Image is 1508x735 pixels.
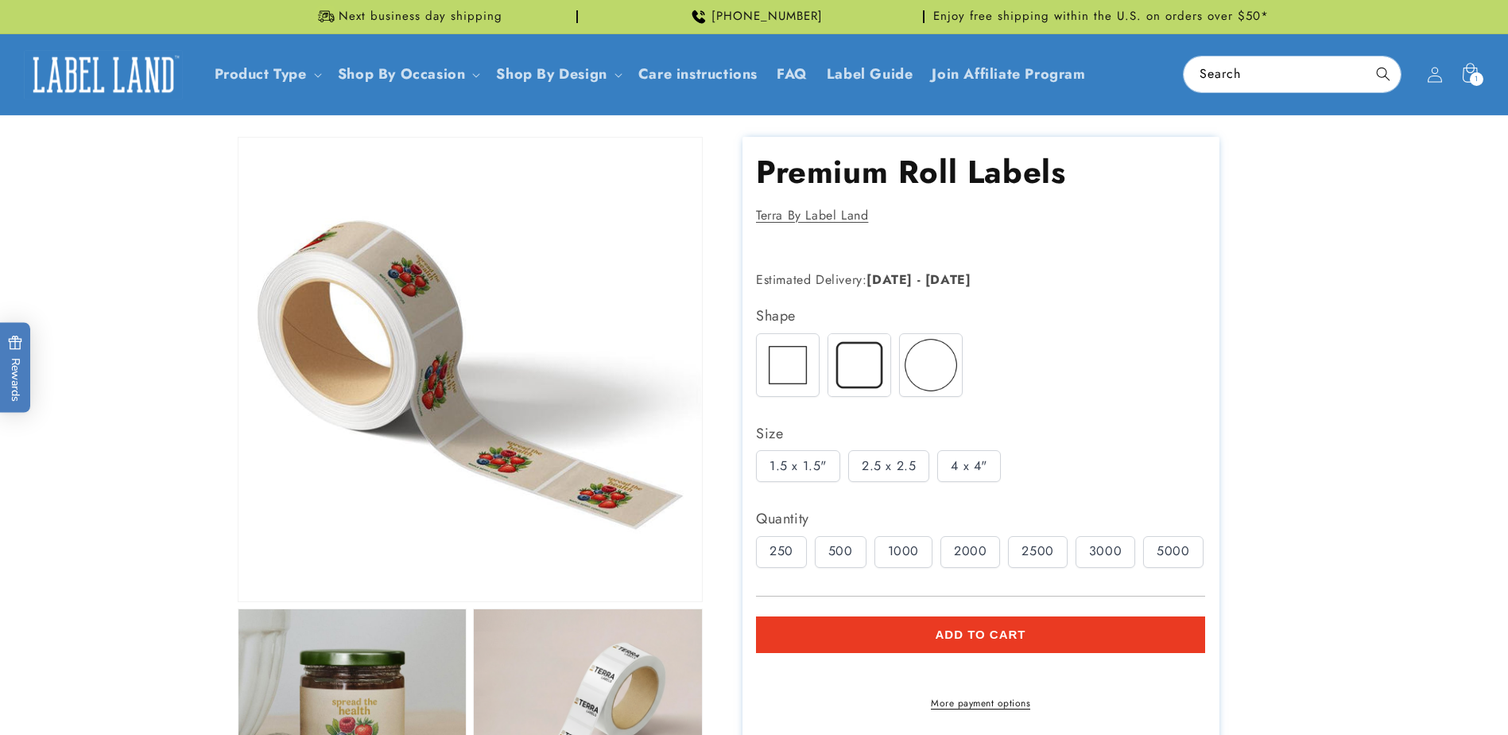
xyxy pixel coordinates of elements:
div: 250 [756,536,807,568]
strong: - [917,270,921,289]
span: 1 [1475,72,1479,86]
img: Square cut [757,334,819,396]
button: Add to cart [756,616,1205,653]
img: Round corner cut [828,334,890,396]
div: 2000 [940,536,1000,568]
img: Label Land [24,50,183,99]
button: Search [1366,56,1401,91]
img: Circle [900,334,962,396]
div: 1.5 x 1.5" [756,450,840,482]
a: Label Guide [817,56,923,93]
div: 1000 [874,536,932,568]
a: More payment options [756,696,1205,710]
div: 2.5 x 2.5 [848,450,929,482]
a: Join Affiliate Program [922,56,1095,93]
div: 5000 [1143,536,1203,568]
a: Shop By Design [496,64,607,84]
summary: Shop By Occasion [328,56,487,93]
span: Enjoy free shipping within the U.S. on orders over $50* [933,9,1269,25]
div: 2500 [1008,536,1067,568]
span: [PHONE_NUMBER] [711,9,823,25]
span: Next business day shipping [339,9,502,25]
span: Rewards [8,336,23,402]
summary: Shop By Design [487,56,628,93]
span: Care instructions [638,65,758,84]
div: Quantity [756,506,1205,531]
div: 3000 [1076,536,1135,568]
div: Shape [756,303,1205,329]
a: FAQ [767,56,817,93]
a: Care instructions [629,56,767,93]
iframe: Gorgias Floating Chat [1174,660,1492,719]
div: 500 [815,536,866,568]
a: Terra By Label Land [756,206,868,224]
summary: Product Type [205,56,328,93]
span: Join Affiliate Program [932,65,1085,84]
span: Label Guide [827,65,913,84]
span: Add to cart [935,628,1025,642]
span: FAQ [777,65,808,84]
strong: [DATE] [866,270,913,289]
span: Shop By Occasion [338,65,466,84]
p: Estimated Delivery: [756,269,1153,292]
h1: Premium Roll Labels [756,151,1205,192]
div: 4 x 4" [937,450,1001,482]
div: Size [756,421,1205,446]
a: Product Type [215,64,307,84]
a: Label Land [18,44,189,105]
strong: [DATE] [925,270,971,289]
